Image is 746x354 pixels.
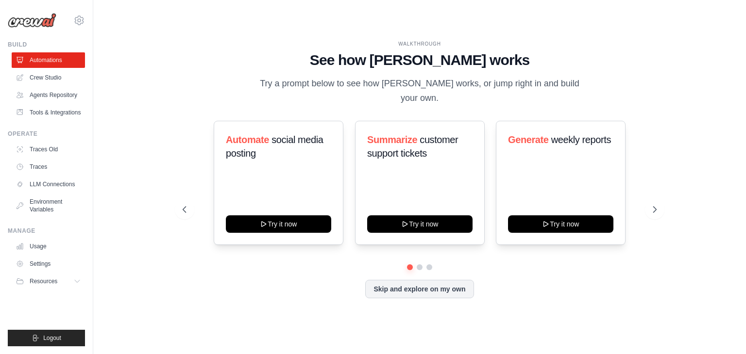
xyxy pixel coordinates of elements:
div: WALKTHROUGH [183,40,657,48]
button: Try it now [508,215,613,233]
div: Manage [8,227,85,235]
iframe: Chat Widget [697,307,746,354]
span: weekly reports [551,134,611,145]
p: Try a prompt below to see how [PERSON_NAME] works, or jump right in and build your own. [256,77,583,105]
a: Settings [12,256,85,272]
span: social media posting [226,134,323,159]
a: Usage [12,239,85,254]
span: Generate [508,134,549,145]
span: Summarize [367,134,417,145]
span: Resources [30,277,57,285]
button: Try it now [226,215,331,233]
a: LLM Connections [12,177,85,192]
a: Traces [12,159,85,175]
h1: See how [PERSON_NAME] works [183,51,657,69]
button: Logout [8,330,85,346]
a: Traces Old [12,142,85,157]
a: Automations [12,52,85,68]
button: Try it now [367,215,473,233]
span: Logout [43,334,61,342]
span: Automate [226,134,269,145]
a: Tools & Integrations [12,105,85,120]
a: Environment Variables [12,194,85,217]
button: Resources [12,274,85,289]
div: Build [8,41,85,48]
span: customer support tickets [367,134,458,159]
img: Logo [8,13,56,28]
a: Agents Repository [12,87,85,103]
div: Operate [8,130,85,138]
button: Skip and explore on my own [365,280,474,298]
a: Crew Studio [12,70,85,85]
